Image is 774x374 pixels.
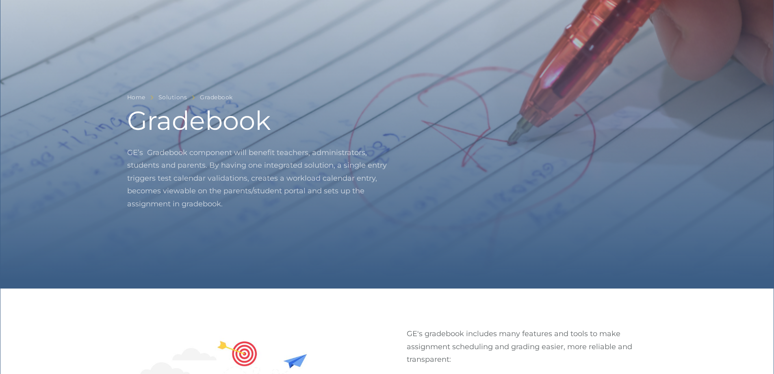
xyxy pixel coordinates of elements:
a: Gradebook [200,92,233,103]
a: Home [127,92,145,103]
p: GE's gradebook includes many features and tools to make assignment scheduling and grading easier,... [407,328,647,366]
h1: Gradebook [127,107,271,133]
a: Solutions [158,92,187,103]
p: GE’s Gradebook component will benefit teachers, administrators, students and parents. By having o... [127,147,387,211]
